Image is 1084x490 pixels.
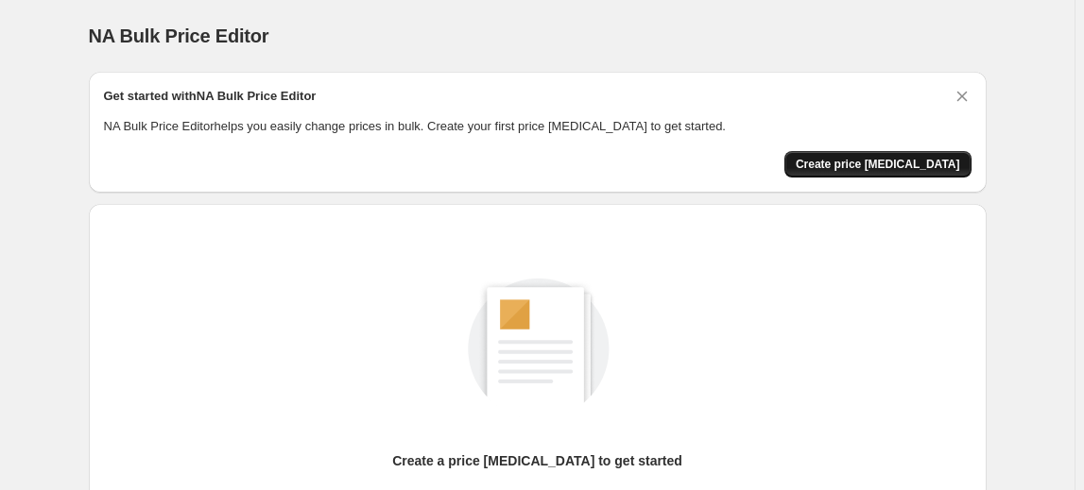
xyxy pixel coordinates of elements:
[953,87,972,106] button: Dismiss card
[392,451,682,470] p: Create a price [MEDICAL_DATA] to get started
[784,151,972,177] button: Create price change job
[796,157,960,172] span: Create price [MEDICAL_DATA]
[89,25,269,46] span: NA Bulk Price Editor
[104,87,317,106] h2: Get started with NA Bulk Price Editor
[104,117,972,136] p: NA Bulk Price Editor helps you easily change prices in bulk. Create your first price [MEDICAL_DAT...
